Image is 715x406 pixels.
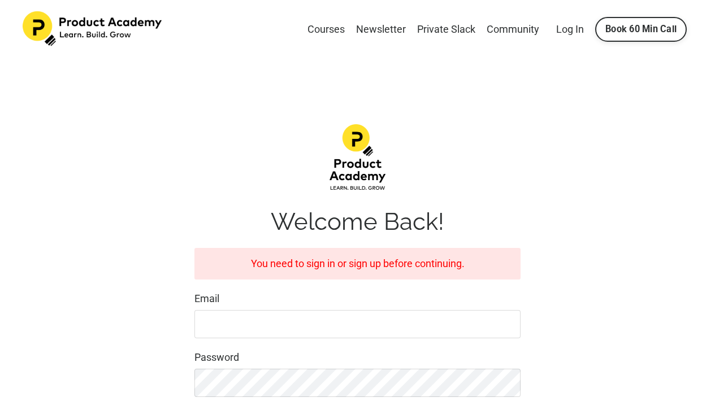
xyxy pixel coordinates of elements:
a: Book 60 Min Call [595,17,687,42]
a: Private Slack [417,21,475,38]
h1: Welcome Back! [194,208,521,236]
a: Community [487,21,539,38]
label: Password [194,350,521,366]
a: Courses [307,21,345,38]
img: d1483da-12f4-ea7b-dcde-4e4ae1a68fea_Product-academy-02.png [330,124,386,191]
a: Newsletter [356,21,406,38]
img: Product Academy Logo [23,11,164,46]
label: Email [194,291,521,307]
div: You need to sign in or sign up before continuing. [194,248,521,280]
a: Log In [556,23,584,35]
